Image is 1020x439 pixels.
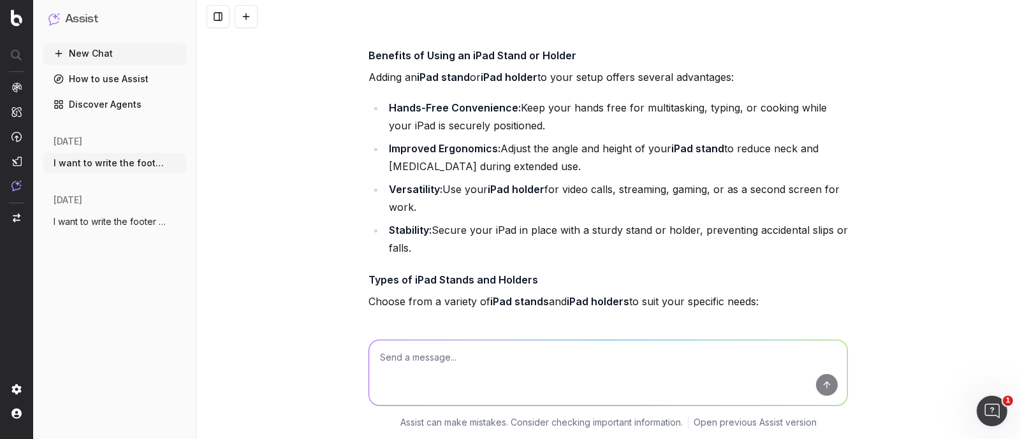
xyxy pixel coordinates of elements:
img: Switch project [13,213,20,222]
strong: iPad holders [567,295,629,308]
p: Choose from a variety of and to suit your specific needs: [368,292,848,310]
strong: iPad stands [490,295,549,308]
img: Studio [11,156,22,166]
p: Adding an or to your setup offers several advantages: [368,68,848,86]
img: Intelligence [11,106,22,117]
iframe: Intercom live chat [977,396,1007,426]
img: Setting [11,384,22,394]
a: Discover Agents [43,94,186,115]
strong: iPad holder [488,183,544,196]
img: Analytics [11,82,22,92]
button: Assist [48,10,181,28]
li: Use your for video calls, streaming, gaming, or as a second screen for work. [385,180,848,216]
p: Assist can make mistakes. Consider checking important information. [400,416,683,429]
li: Keep your hands free for multitasking, typing, or cooking while your iPad is securely positioned. [385,99,848,134]
h4: Benefits of Using an iPad Stand or Holder [368,48,848,63]
strong: Improved Ergonomics: [389,142,500,155]
img: Activation [11,131,22,142]
img: Botify logo [11,10,22,26]
li: Adjust the angle and height of your to reduce neck and [MEDICAL_DATA] during extended use. [385,140,848,175]
h1: Assist [65,10,98,28]
a: Open previous Assist version [694,416,817,429]
button: New Chat [43,43,186,64]
img: Assist [11,180,22,191]
button: I want to write the footer text. The foo [43,153,186,173]
span: I want to write the footer text. The foo [54,215,166,228]
strong: iPad holder [481,71,537,83]
img: Assist [48,13,60,25]
li: Perfect for workstations, these stands provide adjustable angles for productivity and comfort. [385,323,848,359]
strong: Versatility: [389,183,442,196]
span: I want to write the footer text. The foo [54,157,166,169]
a: How to use Assist [43,69,186,89]
li: Secure your iPad in place with a sturdy stand or holder, preventing accidental slips or falls. [385,221,848,257]
span: [DATE] [54,194,82,206]
strong: Hands-Free Convenience: [389,101,521,114]
button: I want to write the footer text. The foo [43,212,186,232]
span: [DATE] [54,135,82,148]
h4: Types of iPad Stands and Holders [368,272,848,287]
strong: Stability: [389,224,432,236]
strong: iPad stand [417,71,470,83]
img: My account [11,408,22,419]
span: 1 [1003,396,1013,406]
strong: iPad stand [671,142,724,155]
